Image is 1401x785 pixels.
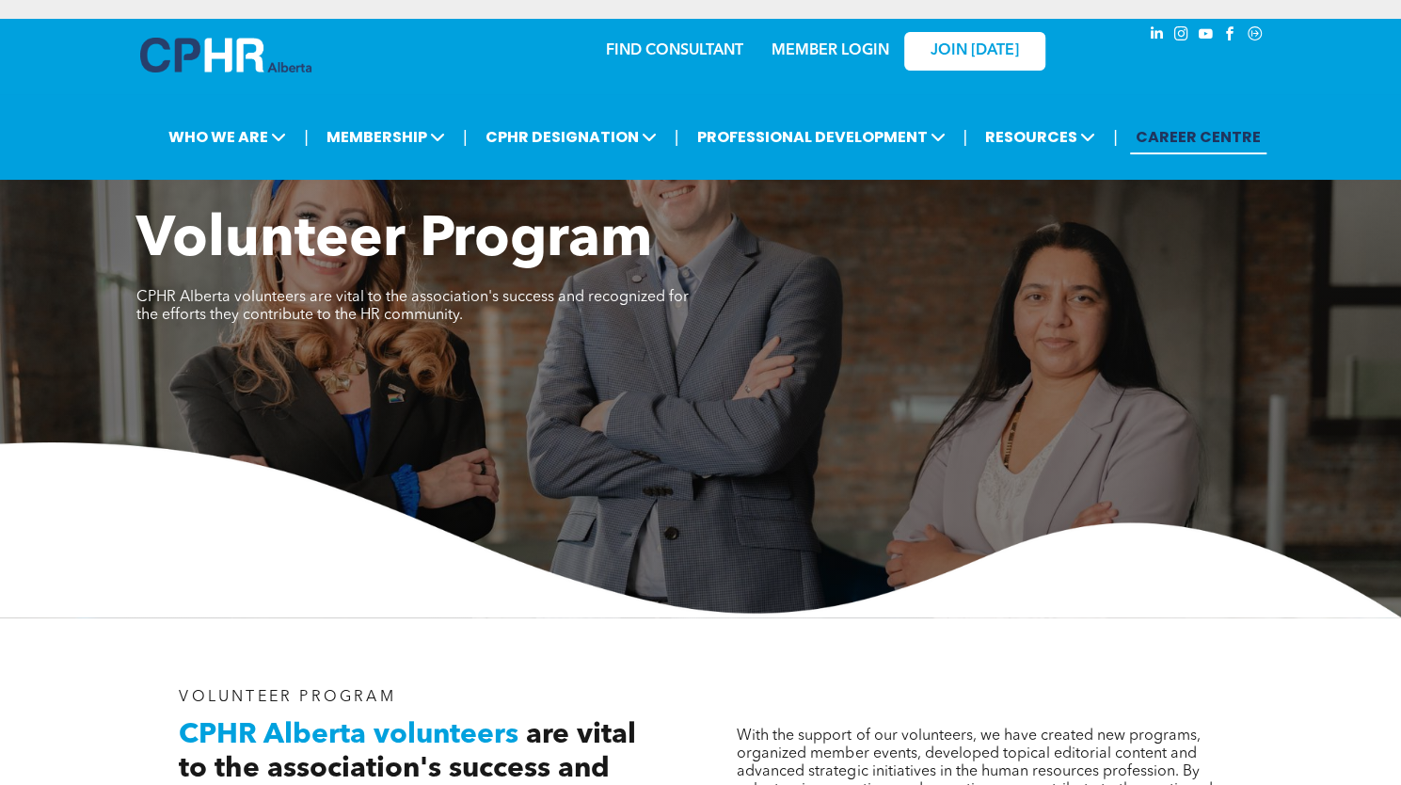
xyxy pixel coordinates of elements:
li: | [1113,118,1118,156]
a: MEMBER LOGIN [772,43,889,58]
span: CPHR Alberta volunteers are vital to the association's success and recognized for the efforts the... [136,290,689,323]
li: | [675,118,679,156]
img: A blue and white logo for cp alberta [140,38,311,72]
a: instagram [1171,24,1192,49]
span: Volunteer Program [136,213,652,269]
a: CAREER CENTRE [1130,120,1266,154]
a: youtube [1196,24,1217,49]
span: JOIN [DATE] [931,42,1019,60]
span: CPHR DESIGNATION [480,120,662,154]
a: facebook [1220,24,1241,49]
a: FIND CONSULTANT [606,43,743,58]
li: | [463,118,468,156]
span: CPHR Alberta volunteers [179,721,518,749]
a: Social network [1245,24,1266,49]
span: PROFESSIONAL DEVELOPMENT [691,120,950,154]
a: JOIN [DATE] [904,32,1045,71]
span: VOLUNTEER PROGRAM [179,690,395,705]
a: linkedin [1147,24,1168,49]
span: WHO WE ARE [163,120,292,154]
span: MEMBERSHIP [321,120,451,154]
span: RESOURCES [979,120,1101,154]
li: | [304,118,309,156]
li: | [963,118,967,156]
